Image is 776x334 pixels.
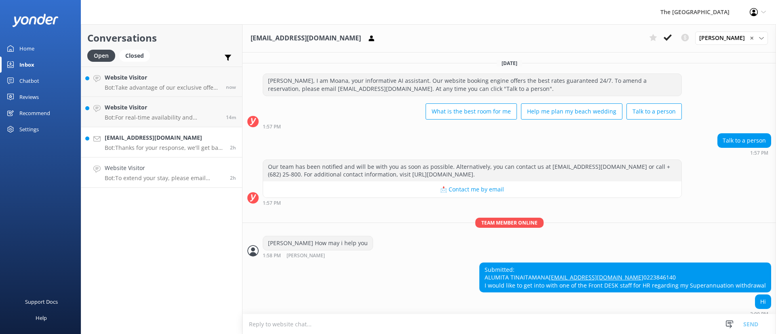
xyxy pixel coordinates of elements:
h3: [EMAIL_ADDRESS][DOMAIN_NAME] [251,33,361,44]
strong: 1:57 PM [750,151,768,155]
span: Oct 08 2025 08:02pm (UTC -10:00) Pacific/Honolulu [226,114,236,121]
button: Talk to a person [626,103,682,120]
p: Bot: Take advantage of our exclusive offers by booking our Best Rate Guaranteed directly with the... [105,84,220,91]
h4: Website Visitor [105,164,224,172]
button: Help me plan my beach wedding [521,103,622,120]
div: Closed [119,50,150,62]
h4: Website Visitor [105,73,220,82]
h4: Website Visitor [105,103,220,112]
div: Talk to a person [718,134,771,147]
div: Sep 30 2025 01:57pm (UTC -10:00) Pacific/Honolulu [717,150,771,155]
h2: Conversations [87,30,236,46]
div: Assign User [695,32,768,44]
button: 📩 Contact me by email [263,181,681,197]
div: Sep 30 2025 01:58pm (UTC -10:00) Pacific/Honolulu [263,252,373,258]
div: Chatbot [19,73,39,89]
div: Our team has been notified and will be with you as soon as possible. Alternatively, you can conta... [263,160,681,181]
span: [PERSON_NAME] [287,253,325,258]
span: [PERSON_NAME] [699,34,750,42]
button: What is the best room for me [426,103,517,120]
div: Sep 30 2025 01:57pm (UTC -10:00) Pacific/Honolulu [263,200,682,206]
div: Help [36,310,47,326]
div: Recommend [19,105,50,121]
div: Submitted: ALUMITA TINAITAMANA 0223846140 I would like to get into with one of the Front DESK sta... [480,263,771,292]
div: Home [19,40,34,57]
strong: 1:57 PM [263,124,281,129]
img: yonder-white-logo.png [12,14,59,27]
div: Sep 30 2025 02:00pm (UTC -10:00) Pacific/Honolulu [750,311,771,317]
div: Hi [755,295,771,309]
a: Open [87,51,119,60]
a: [EMAIL_ADDRESS][DOMAIN_NAME]Bot:Thanks for your response, we'll get back to you as soon as we can... [81,127,242,158]
div: Reviews [19,89,39,105]
p: Bot: To extend your stay, please email [EMAIL_ADDRESS][DOMAIN_NAME] for assistance. [105,174,224,182]
strong: 1:57 PM [263,201,281,206]
strong: 1:58 PM [263,253,281,258]
p: Bot: For real-time availability and accommodation bookings, please visit [URL][DOMAIN_NAME]. If y... [105,114,220,121]
div: [PERSON_NAME], I am Moana, your informative AI assistant. Our website booking engine offers the b... [263,74,681,95]
p: Bot: Thanks for your response, we'll get back to you as soon as we can during opening hours. [105,144,224,151]
span: Oct 08 2025 05:36pm (UTC -10:00) Pacific/Honolulu [230,144,236,151]
div: Support Docs [25,294,58,310]
a: [EMAIL_ADDRESS][DOMAIN_NAME] [549,273,643,281]
div: Inbox [19,57,34,73]
span: Oct 08 2025 08:17pm (UTC -10:00) Pacific/Honolulu [226,84,236,90]
span: [DATE] [497,60,522,67]
div: Settings [19,121,39,137]
div: Sep 30 2025 01:57pm (UTC -10:00) Pacific/Honolulu [263,124,682,129]
span: ✕ [750,34,754,42]
strong: 2:00 PM [750,312,768,317]
span: Team member online [475,218,544,228]
span: Oct 08 2025 05:36pm (UTC -10:00) Pacific/Honolulu [230,174,236,181]
a: Website VisitorBot:To extend your stay, please email [EMAIL_ADDRESS][DOMAIN_NAME] for assistance.2h [81,158,242,188]
div: [PERSON_NAME] How may i help you [263,236,373,250]
a: Website VisitorBot:Take advantage of our exclusive offers by booking our Best Rate Guaranteed dir... [81,67,242,97]
a: Website VisitorBot:For real-time availability and accommodation bookings, please visit [URL][DOMA... [81,97,242,127]
a: Closed [119,51,154,60]
h4: [EMAIL_ADDRESS][DOMAIN_NAME] [105,133,224,142]
div: Open [87,50,115,62]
